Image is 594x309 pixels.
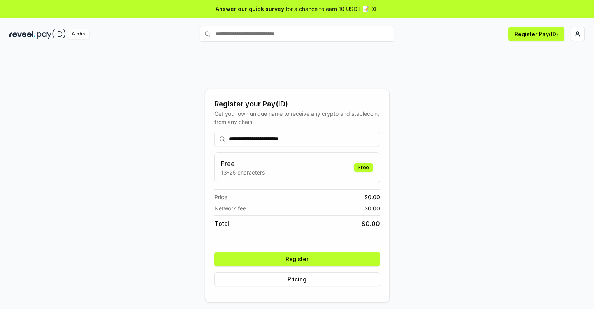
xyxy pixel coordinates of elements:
[214,109,380,126] div: Get your own unique name to receive any crypto and stablecoin, from any chain
[67,29,89,39] div: Alpha
[508,27,564,41] button: Register Pay(ID)
[221,159,265,168] h3: Free
[9,29,35,39] img: reveel_dark
[214,193,227,201] span: Price
[221,168,265,177] p: 13-25 characters
[286,5,369,13] span: for a chance to earn 10 USDT 📝
[37,29,66,39] img: pay_id
[364,204,380,212] span: $ 0.00
[362,219,380,228] span: $ 0.00
[214,272,380,286] button: Pricing
[364,193,380,201] span: $ 0.00
[214,252,380,266] button: Register
[216,5,284,13] span: Answer our quick survey
[214,204,246,212] span: Network fee
[354,163,373,172] div: Free
[214,219,229,228] span: Total
[214,99,380,109] div: Register your Pay(ID)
